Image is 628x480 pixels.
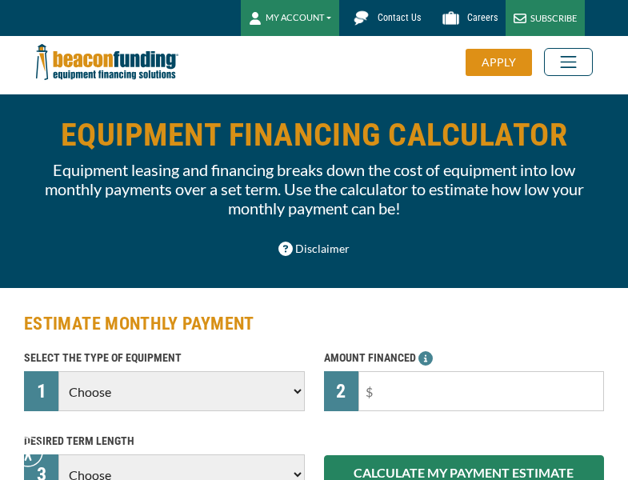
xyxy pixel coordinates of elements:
button: Toggle navigation [544,48,593,76]
p: DESIRED TERM LENGTH [24,431,305,450]
h2: ESTIMATE MONTHLY PAYMENT [24,312,604,336]
a: APPLY [466,49,544,76]
img: Beacon Funding Careers [437,4,465,32]
span: Careers [467,12,498,23]
p: SELECT THE TYPE OF EQUIPMENT [24,348,305,367]
p: Equipment leasing and financing breaks down the cost of equipment into low monthly payments over ... [34,160,594,218]
p: AMOUNT FINANCED [324,348,605,367]
img: Beacon Funding Corporation logo [36,36,178,88]
button: Disclaimer [268,234,360,264]
div: 2 [324,371,358,411]
div: 1 [24,371,58,411]
span: Contact Us [378,12,421,23]
span: Disclaimer [295,239,350,258]
h1: EQUIPMENT FINANCING CALCULATOR [34,118,594,152]
div: APPLY [466,49,532,76]
a: Contact Us [339,4,429,32]
a: Careers [429,4,506,32]
img: Beacon Funding chat [347,4,375,32]
input: $ [358,371,604,411]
